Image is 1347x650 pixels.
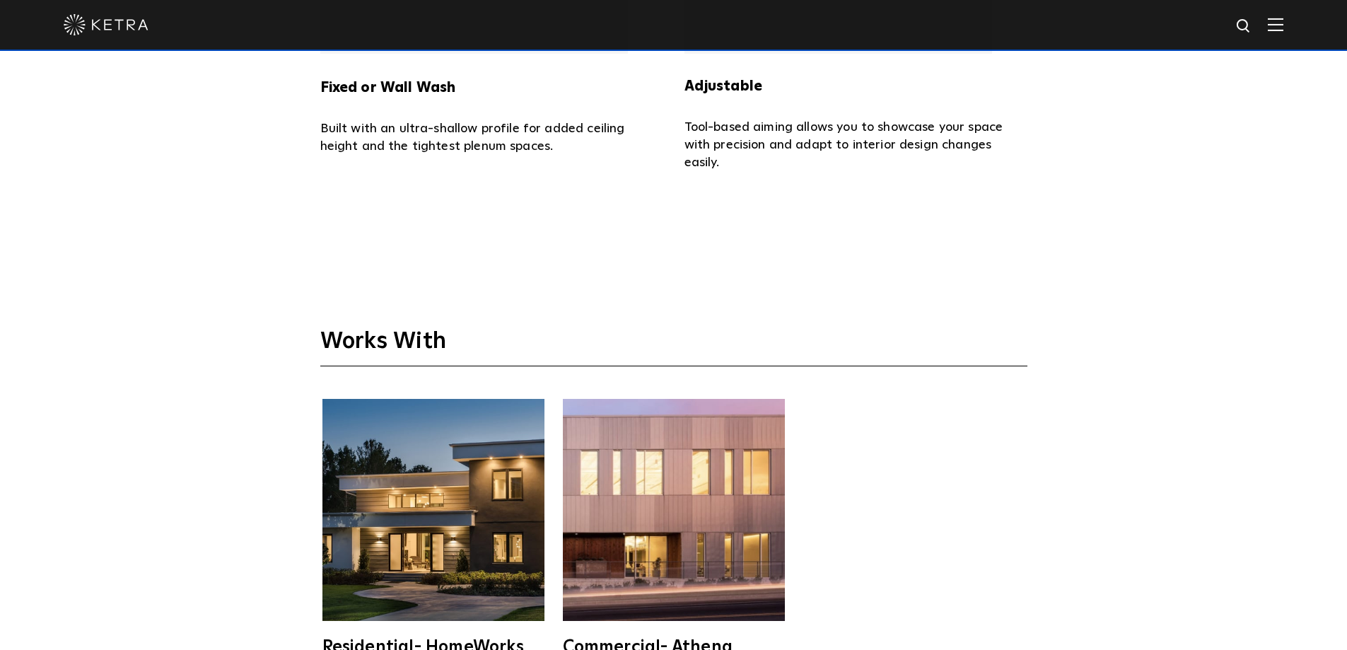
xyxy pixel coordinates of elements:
[684,119,1027,172] p: Tool-based aiming allows you to showcase your space with precision and adapt to interior design c...
[320,81,456,95] strong: Fixed or Wall Wash
[320,120,663,156] p: Built with an ultra-shallow profile for added ceiling height and the tightest plenum spaces.
[322,399,544,621] img: homeworks_hero
[563,399,785,621] img: athena-square
[1268,18,1283,31] img: Hamburger%20Nav.svg
[320,327,1027,366] h3: Works With
[64,14,148,35] img: ketra-logo-2019-white
[1235,18,1253,35] img: search icon
[684,79,763,93] strong: Adjustable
